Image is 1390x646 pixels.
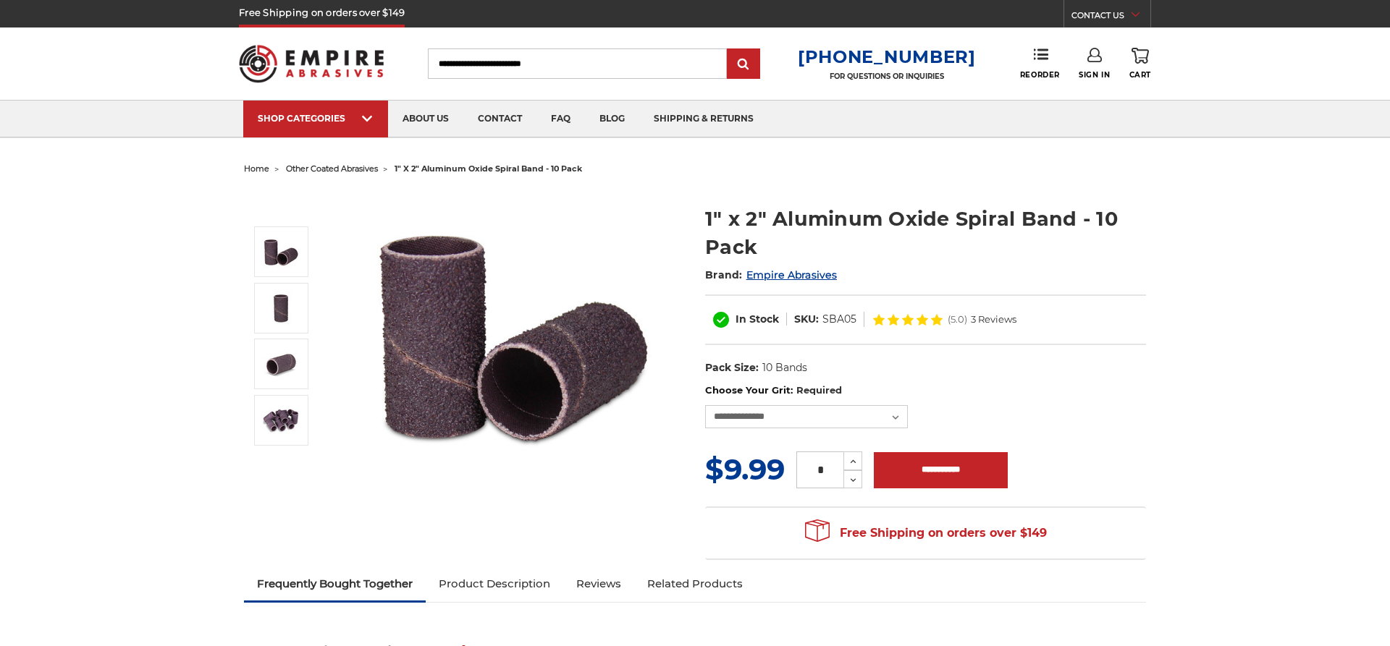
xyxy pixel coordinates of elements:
h1: 1" x 2" Aluminum Oxide Spiral Band - 10 Pack [705,205,1146,261]
img: 1" x 2" Spiral Bands Aluminum Oxide [368,190,658,479]
span: 1" x 2" aluminum oxide spiral band - 10 pack [395,163,582,174]
span: (5.0) [948,315,967,324]
a: other coated abrasives [286,163,378,174]
dt: Pack Size: [705,360,759,375]
input: Submit [729,50,758,79]
a: contact [463,101,536,137]
a: blog [585,101,639,137]
span: Reorder [1020,70,1060,80]
span: 3 Reviews [971,315,1016,324]
a: Product Description [426,568,563,600]
a: Cart [1129,48,1151,80]
img: Empire Abrasives [239,35,384,92]
a: Empire Abrasives [746,268,837,281]
span: Cart [1129,70,1151,80]
dt: SKU: [794,312,819,327]
img: 1" x 2" Spiral Bands Aluminum Oxide [263,234,299,270]
a: Reviews [563,568,634,600]
a: about us [388,101,463,137]
a: home [244,163,269,174]
img: 1" x 2" Aluminum Oxide Spiral Bands [263,346,299,382]
span: Free Shipping on orders over $149 [805,519,1047,548]
div: SHOP CATEGORIES [258,113,374,124]
img: 1" x 2" AOX Spiral Bands [263,402,299,438]
span: In Stock [736,313,779,326]
span: Sign In [1079,70,1110,80]
span: Brand: [705,268,743,281]
a: Frequently Bought Together [244,568,426,600]
span: $9.99 [705,451,785,487]
a: shipping & returns [639,101,768,137]
label: Choose Your Grit: [705,383,1146,398]
a: Reorder [1020,48,1060,79]
small: Required [796,384,842,396]
a: [PHONE_NUMBER] [798,46,976,67]
a: Related Products [634,568,756,600]
p: FOR QUESTIONS OR INQUIRIES [798,72,976,81]
a: CONTACT US [1071,7,1150,27]
dd: 10 Bands [762,360,807,375]
dd: SBA05 [822,312,856,327]
a: faq [536,101,585,137]
img: 1" x 2" Spiral Bands AOX [263,290,299,326]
